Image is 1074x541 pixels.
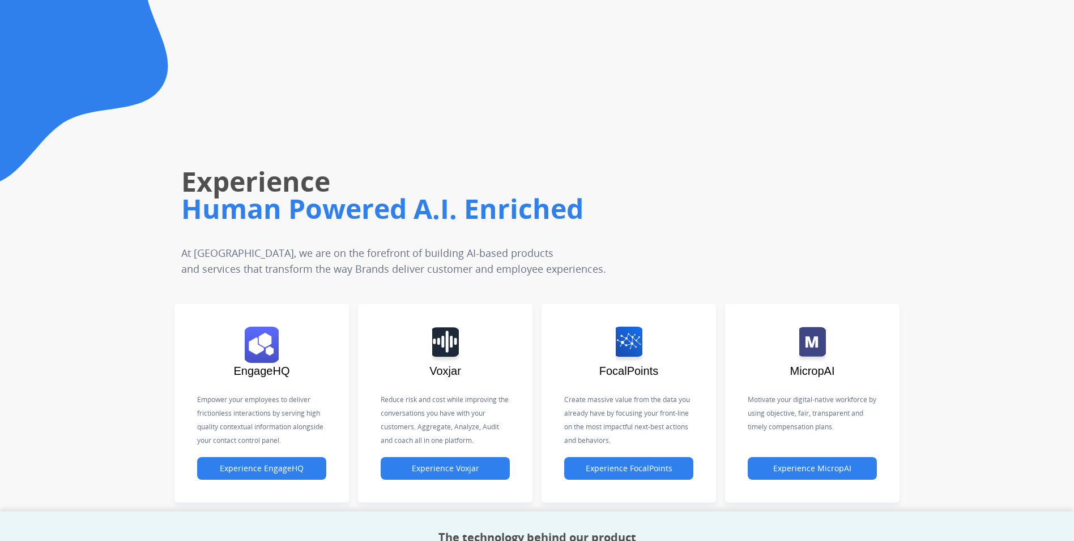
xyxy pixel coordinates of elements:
p: Empower your employees to deliver frictionless interactions by serving high quality contextual in... [197,393,326,447]
img: logo [616,327,642,363]
a: Experience MicropAI [748,464,877,474]
p: Reduce risk and cost while improving the conversations you have with your customers. Aggregate, A... [381,393,510,447]
p: At [GEOGRAPHIC_DATA], we are on the forefront of building AI-based products and services that tra... [181,245,686,277]
button: Experience EngageHQ [197,457,326,480]
p: Motivate your digital-native workforce by using objective, fair, transparent and timely compensat... [748,393,877,434]
h1: Human Powered A.I. Enriched [181,191,758,227]
button: Experience MicropAI [748,457,877,480]
span: MicropAI [790,365,835,377]
button: Experience FocalPoints [564,457,693,480]
span: Voxjar [429,365,461,377]
span: FocalPoints [599,365,659,377]
button: Experience Voxjar [381,457,510,480]
a: Experience Voxjar [381,464,510,474]
img: logo [245,327,279,363]
span: EngageHQ [234,365,290,377]
a: Experience FocalPoints [564,464,693,474]
h1: Experience [181,163,758,200]
img: logo [799,327,826,363]
p: Create massive value from the data you already have by focusing your front-line on the most impac... [564,393,693,447]
a: Experience EngageHQ [197,464,326,474]
img: logo [432,327,459,363]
